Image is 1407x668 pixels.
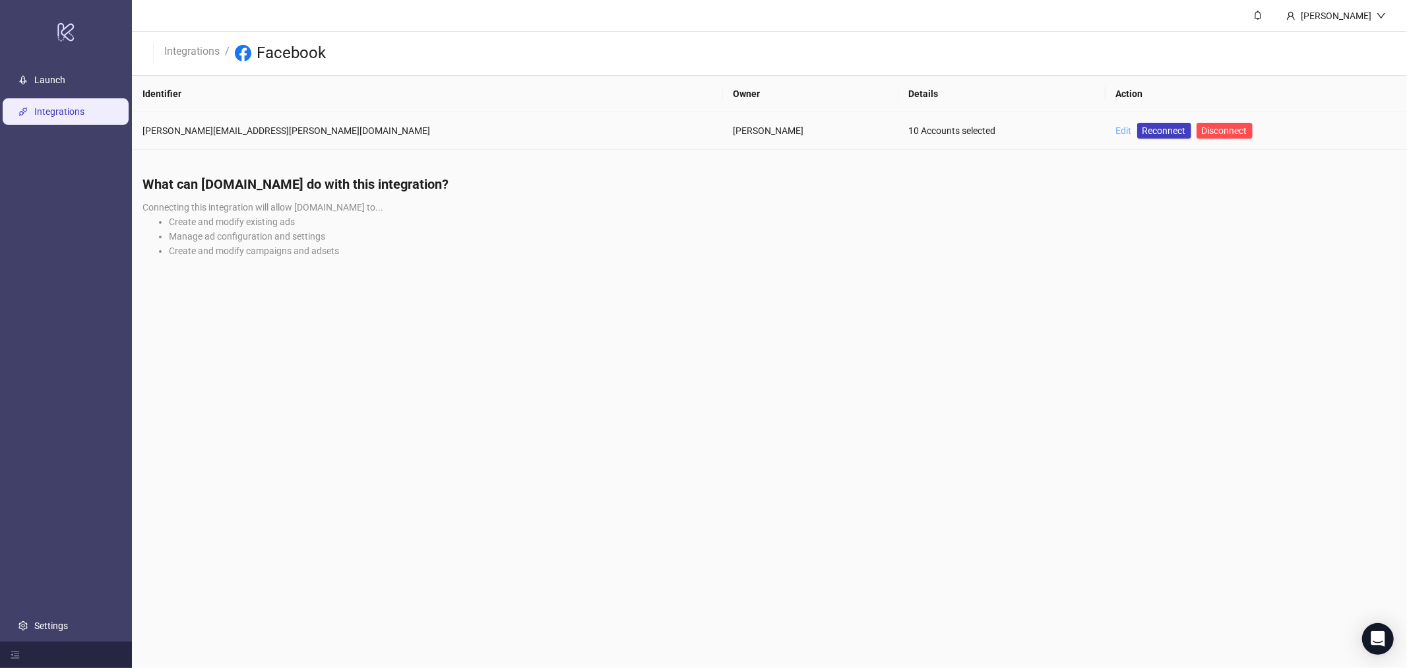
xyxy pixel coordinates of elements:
a: Integrations [162,43,222,57]
h3: Facebook [257,43,326,64]
span: down [1377,11,1386,20]
li: Create and modify existing ads [169,215,1396,229]
a: Reconnect [1137,123,1191,139]
span: menu-fold [11,650,20,659]
div: 10 Accounts selected [909,123,1095,138]
a: Integrations [34,106,84,117]
span: user [1286,11,1296,20]
button: Disconnect [1197,123,1253,139]
span: Connecting this integration will allow [DOMAIN_NAME] to... [142,202,383,213]
h4: What can [DOMAIN_NAME] do with this integration? [142,175,1396,193]
th: Identifier [132,76,723,112]
div: [PERSON_NAME] [1296,9,1377,23]
th: Owner [723,76,898,112]
th: Action [1106,76,1407,112]
li: / [225,43,230,64]
a: Settings [34,620,68,631]
div: [PERSON_NAME][EMAIL_ADDRESS][PERSON_NAME][DOMAIN_NAME] [142,123,712,138]
span: Reconnect [1142,123,1186,138]
li: Manage ad configuration and settings [169,229,1396,244]
li: Create and modify campaigns and adsets [169,244,1396,258]
div: Open Intercom Messenger [1362,623,1394,655]
span: Disconnect [1202,125,1247,136]
th: Details [898,76,1106,112]
a: Edit [1116,125,1132,136]
a: Launch [34,75,65,85]
span: bell [1253,11,1263,20]
div: [PERSON_NAME] [734,123,888,138]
